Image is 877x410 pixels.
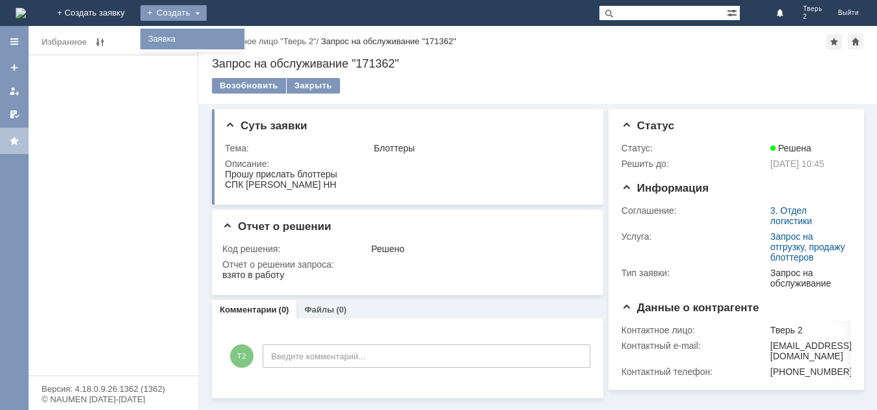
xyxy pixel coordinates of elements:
a: Комментарии [220,305,277,314]
div: Избранное [42,34,87,50]
span: Суть заявки [225,120,307,132]
div: [PHONE_NUMBER] [770,366,852,377]
div: Статус: [622,143,768,153]
a: Мои согласования [4,104,25,125]
a: Мои заявки [4,81,25,101]
div: Тип заявки: [622,268,768,278]
div: Отчет о решении запроса: [222,259,589,270]
div: Блоттеры [374,143,586,153]
div: Решено [371,244,586,254]
div: (0) [279,305,289,314]
img: logo [16,8,26,18]
span: Т2 [230,344,254,368]
div: Версия: 4.18.0.9.26.1362 (1362) [42,385,185,393]
a: Запрос на отгрузку, продажу блоттеров [770,231,845,263]
span: Решена [770,143,811,153]
div: [EMAIL_ADDRESS][DOMAIN_NAME] [770,340,852,361]
div: Контактный e-mail: [622,340,768,351]
div: Запрос на обслуживание [770,268,846,288]
div: Контактное лицо: [622,325,768,335]
a: 3. Отдел логистики [770,205,812,226]
span: Редактирование избранного [92,34,108,50]
div: Тверь 2 [770,325,852,335]
span: Отчет о решении [222,220,331,233]
span: Данные о контрагенте [622,301,759,314]
div: (0) [336,305,347,314]
div: Соглашение: [622,205,768,216]
span: Информация [622,182,709,194]
a: Перейти на домашнюю страницу [16,8,26,18]
div: Тема: [225,143,371,153]
a: Контактное лицо "Тверь 2" [212,36,316,46]
span: 2 [803,13,822,21]
span: Тверь [803,5,822,13]
a: Файлы [304,305,334,314]
div: Создать [140,5,207,21]
span: Расширенный поиск [727,6,740,18]
div: / [212,36,321,46]
div: Описание: [225,159,589,169]
div: Код решения: [222,244,369,254]
span: [DATE] 10:45 [770,159,824,169]
div: Услуга: [622,231,768,242]
div: © NAUMEN [DATE]-[DATE] [42,395,185,404]
div: Сделать домашней страницей [848,34,863,49]
div: Добавить в избранное [826,34,842,49]
span: Статус [622,120,674,132]
div: Контактный телефон: [622,366,768,377]
a: Создать заявку [4,57,25,78]
div: Запрос на обслуживание "171362" [321,36,456,46]
a: Заявка [143,31,242,47]
div: Запрос на обслуживание "171362" [212,57,864,70]
div: Решить до: [622,159,768,169]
